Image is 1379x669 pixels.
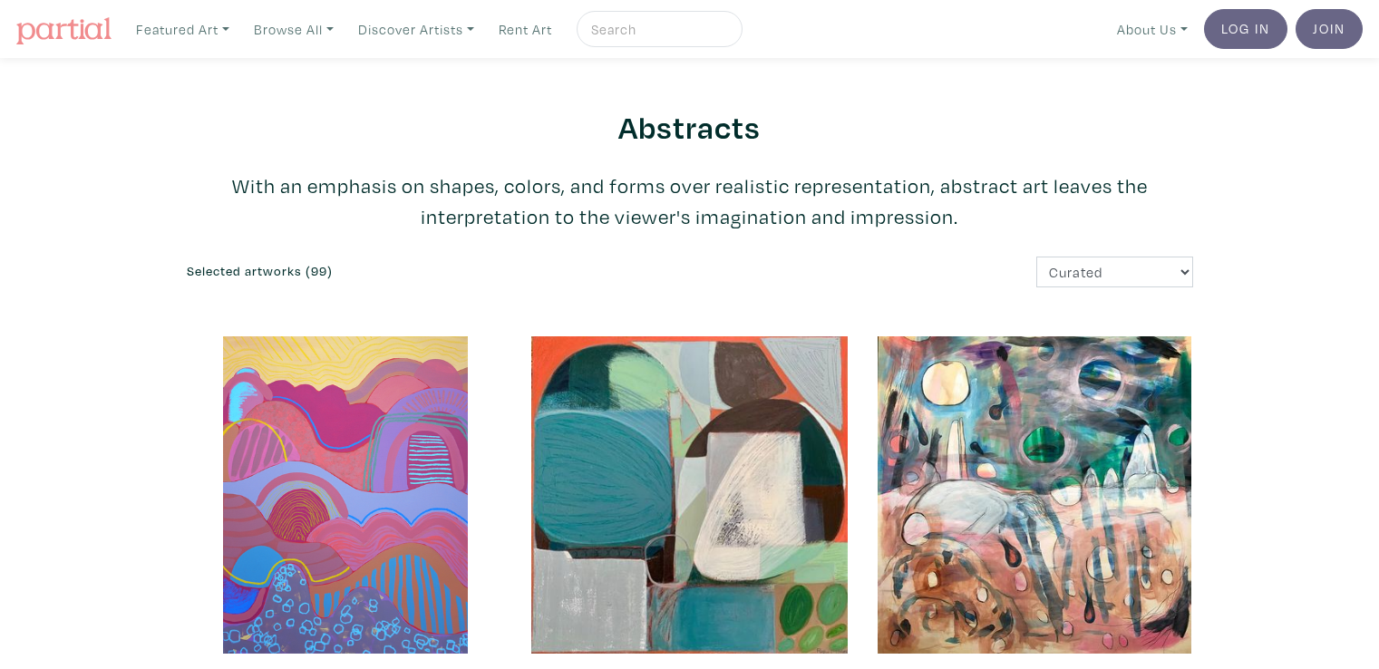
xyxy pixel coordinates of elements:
a: Log In [1204,9,1287,49]
h6: Selected artworks (99) [187,264,676,279]
input: Search [589,18,725,41]
a: Rent Art [490,11,560,48]
a: About Us [1109,11,1196,48]
a: Browse All [246,11,342,48]
p: With an emphasis on shapes, colors, and forms over realistic representation, abstract art leaves ... [187,170,1193,232]
a: Featured Art [128,11,238,48]
h2: Abstracts [187,107,1193,146]
a: Join [1296,9,1363,49]
a: Discover Artists [350,11,482,48]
